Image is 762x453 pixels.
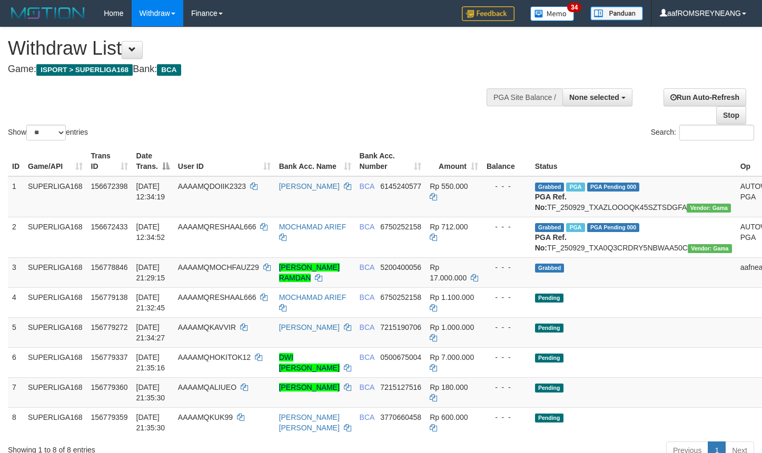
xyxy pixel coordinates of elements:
span: 156779272 [91,323,128,331]
span: [DATE] 12:34:52 [136,223,165,241]
th: Game/API: activate to sort column ascending [24,146,87,176]
b: PGA Ref. No: [535,233,567,252]
span: 156672433 [91,223,128,231]
td: SUPERLIGA168 [24,176,87,217]
span: [DATE] 21:35:30 [136,383,165,402]
span: Grabbed [535,264,565,273]
th: ID [8,146,24,176]
span: BCA [360,383,374,391]
span: Copy 5200400056 to clipboard [380,263,421,271]
span: Copy 7215127516 to clipboard [380,383,421,391]
span: 156779359 [91,413,128,421]
th: Amount: activate to sort column ascending [425,146,482,176]
td: 1 [8,176,24,217]
span: Vendor URL: https://trx31.1velocity.biz [687,204,731,213]
span: [DATE] 21:35:16 [136,353,165,372]
span: PGA Pending [587,183,640,192]
span: 34 [567,3,581,12]
span: Rp 1.100.000 [430,293,474,301]
span: Pending [535,354,563,363]
span: Copy 6750252158 to clipboard [380,223,421,231]
span: Rp 180.000 [430,383,468,391]
span: BCA [360,263,374,271]
span: Rp 712.000 [430,223,468,231]
label: Show entries [8,125,88,140]
h4: Game: Bank: [8,64,498,75]
span: Rp 1.000.000 [430,323,474,331]
td: SUPERLIGA168 [24,257,87,287]
span: BCA [360,413,374,421]
a: MOCHAMAD ARIEF [279,293,347,301]
span: Pending [535,384,563,392]
td: 8 [8,407,24,437]
div: - - - [487,181,527,192]
td: 6 [8,347,24,377]
span: Pending [535,294,563,303]
div: - - - [487,292,527,303]
span: BCA [360,323,374,331]
img: Feedback.jpg [462,6,514,21]
span: Copy 3770660458 to clipboard [380,413,421,421]
span: Copy 7215190706 to clipboard [380,323,421,331]
span: AAAAMQDOIIK2323 [178,182,246,190]
td: SUPERLIGA168 [24,347,87,377]
span: AAAAMQKAVVIR [178,323,236,331]
div: - - - [487,412,527,422]
a: Run Auto-Refresh [664,88,746,106]
span: 156779138 [91,293,128,301]
label: Search: [651,125,754,140]
span: ISPORT > SUPERLIGA168 [36,64,133,76]
th: Date Trans.: activate to sort column descending [132,146,174,176]
span: PGA Pending [587,223,640,232]
span: Rp 7.000.000 [430,353,474,361]
td: 5 [8,317,24,347]
span: AAAAMQMOCHFAUZ29 [178,263,259,271]
span: Pending [535,414,563,422]
img: panduan.png [590,6,643,21]
span: Grabbed [535,223,565,232]
span: None selected [569,93,619,102]
span: AAAAMQALIUEO [178,383,236,391]
h1: Withdraw List [8,38,498,59]
a: [PERSON_NAME] RAMDAN [279,263,340,282]
b: PGA Ref. No: [535,193,567,212]
td: SUPERLIGA168 [24,407,87,437]
div: - - - [487,352,527,363]
td: SUPERLIGA168 [24,317,87,347]
a: Stop [716,106,746,124]
div: PGA Site Balance / [487,88,562,106]
span: BCA [360,182,374,190]
th: Bank Acc. Number: activate to sort column ascending [355,146,426,176]
span: Marked by aafsoycanthlai [566,223,585,232]
img: MOTION_logo.png [8,5,88,21]
a: [PERSON_NAME] [279,323,340,331]
th: Trans ID: activate to sort column ascending [87,146,132,176]
span: BCA [360,353,374,361]
span: BCA [157,64,181,76]
span: [DATE] 21:35:30 [136,413,165,432]
span: Copy 6750252158 to clipboard [380,293,421,301]
button: None selected [562,88,632,106]
td: 7 [8,377,24,407]
span: AAAAMQRESHAAL666 [178,293,256,301]
a: [PERSON_NAME] [PERSON_NAME] [279,413,340,432]
span: Grabbed [535,183,565,192]
td: TF_250929_TXA0Q3CRDRY5NBWAA50C [531,217,736,257]
span: 156778846 [91,263,128,271]
div: - - - [487,322,527,333]
span: [DATE] 21:32:45 [136,293,165,312]
span: [DATE] 12:34:19 [136,182,165,201]
span: BCA [360,223,374,231]
select: Showentries [26,125,66,140]
th: User ID: activate to sort column ascending [174,146,275,176]
td: SUPERLIGA168 [24,217,87,257]
input: Search: [679,125,754,140]
div: - - - [487,222,527,232]
span: AAAAMQKUK99 [178,413,233,421]
span: Vendor URL: https://trx31.1velocity.biz [688,244,732,253]
th: Balance [482,146,531,176]
th: Bank Acc. Name: activate to sort column ascending [275,146,355,176]
div: - - - [487,382,527,392]
span: Rp 550.000 [430,182,468,190]
span: 156779360 [91,383,128,391]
